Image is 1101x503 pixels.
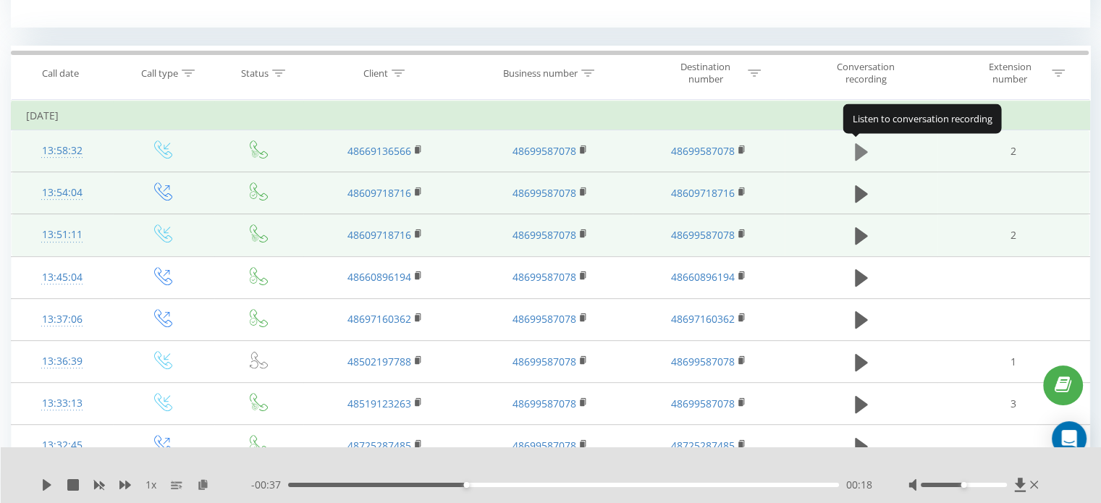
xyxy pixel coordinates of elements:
div: Status [241,67,269,80]
div: 13:54:04 [26,179,98,207]
a: 48699587078 [512,270,576,284]
div: 13:33:13 [26,389,98,418]
a: 48699587078 [512,439,576,452]
div: Conversation recording [819,61,913,85]
a: 48699587078 [671,355,735,368]
a: 48660896194 [671,270,735,284]
div: Accessibility label [463,482,469,488]
a: 48699587078 [512,355,576,368]
div: Listen to conversation recording [843,104,1001,133]
a: 48699587078 [512,397,576,410]
a: 48660896194 [347,270,411,284]
a: 48725287485 [347,439,411,452]
a: 48699587078 [512,228,576,242]
div: Extension number [971,61,1048,85]
a: 48699587078 [671,228,735,242]
td: 1 [937,341,1089,383]
a: 48725287485 [671,439,735,452]
a: 48699587078 [512,312,576,326]
a: 48502197788 [347,355,411,368]
div: Client [363,67,388,80]
a: 48699587078 [512,144,576,158]
a: 48697160362 [671,312,735,326]
div: Business number [503,67,578,80]
td: 3 [937,383,1089,425]
div: 13:45:04 [26,263,98,292]
a: 48609718716 [347,228,411,242]
div: Accessibility label [961,482,966,488]
div: 13:37:06 [26,305,98,334]
td: [DATE] [12,101,1090,130]
a: 48697160362 [347,312,411,326]
div: 13:36:39 [26,347,98,376]
div: Call type [141,67,178,80]
span: 1 x [145,478,156,492]
a: 48669136566 [347,144,411,158]
div: 13:51:11 [26,221,98,249]
div: Open Intercom Messenger [1052,421,1087,456]
div: 13:32:45 [26,431,98,460]
div: Destination number [667,61,744,85]
div: 13:58:32 [26,137,98,165]
a: 48699587078 [671,397,735,410]
a: 48519123263 [347,397,411,410]
a: 48609718716 [671,186,735,200]
span: 00:18 [846,478,872,492]
span: - 00:37 [251,478,288,492]
td: 2 [937,214,1089,256]
td: 2 [937,130,1089,172]
div: Call date [42,67,79,80]
a: 48699587078 [671,144,735,158]
a: 48699587078 [512,186,576,200]
a: 48609718716 [347,186,411,200]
